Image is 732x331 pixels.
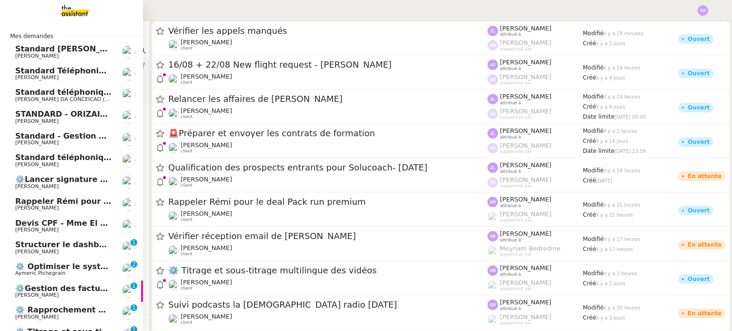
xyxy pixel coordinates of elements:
[583,128,604,134] span: Modifié
[596,315,625,321] span: il y a 3 jours
[132,282,136,291] p: 1
[500,230,551,237] span: [PERSON_NAME]
[15,219,132,228] span: Devis CPF - Mme El ghorchi
[488,279,583,291] app-user-label: suppervisé par
[688,208,710,213] div: Ouvert
[488,196,583,208] app-user-label: attribué à
[168,210,488,222] app-user-detailed-label: client
[168,95,488,103] span: Relancer les affaires de [PERSON_NAME]
[604,94,640,100] span: il y a 14 heures
[15,44,128,53] span: Standard [PERSON_NAME]
[181,149,193,154] span: client
[168,245,179,256] img: users%2F9k5JzJCnaOPLgq8ENuQFCqpgtau1%2Favatar%2F1578847205545.jpeg
[596,281,625,286] span: il y a 2 jours
[488,26,498,36] img: svg
[583,280,596,287] span: Créé
[15,110,158,119] span: STANDARD - ORIZAIR - août 2025
[500,218,532,223] span: suppervisé par
[583,93,604,100] span: Modifié
[181,320,193,325] span: client
[15,305,135,314] span: ⚙️ Rapprochement bancaire
[500,264,551,271] span: [PERSON_NAME]
[596,212,633,218] span: il y a 15 heures
[131,261,137,268] nz-badge-sup: 2
[688,311,722,316] div: En attente
[500,32,521,37] span: attribué à
[500,108,551,115] span: [PERSON_NAME]
[488,176,583,189] app-user-label: suppervisé par
[583,113,614,120] span: Date limite
[583,103,596,110] span: Créé
[488,128,498,139] img: svg
[583,74,596,81] span: Créé
[488,109,498,119] img: svg
[168,73,488,85] app-user-detailed-label: client
[500,306,521,311] span: attribué à
[583,167,604,174] span: Modifié
[15,270,65,276] span: Aymeric Pichegrain
[604,271,638,276] span: il y a 2 heures
[488,177,498,188] img: svg
[500,161,551,169] span: [PERSON_NAME]
[500,115,532,120] span: suppervisé par
[168,313,488,325] app-user-detailed-label: client
[168,129,488,138] span: Préparer et envoyer les contrats de formation
[500,203,521,209] span: attribué à
[122,45,135,59] img: users%2FfjlNmCTkLiVoA3HQjY3GA5JXGxb2%2Favatar%2Fstarofservice_97480retdsc0392.png
[181,141,232,149] span: [PERSON_NAME]
[15,284,148,293] span: ⚙️Gestion des factures à payer
[181,210,232,217] span: [PERSON_NAME]
[688,36,710,42] div: Ouvert
[168,177,179,187] img: users%2FvXkuctLX0wUbD4cA8OSk7KI5fra2%2Favatar%2F858bcb8a-9efe-43bf-b7a6-dc9f739d6e70
[500,127,551,134] span: [PERSON_NAME]
[604,202,640,208] span: il y a 15 heures
[122,154,135,167] img: users%2FRcIDm4Xn1TPHYwgLThSv8RQYtaM2%2Favatar%2F95761f7a-40c3-4bb5-878d-fe785e6f95b2
[488,40,498,50] img: svg
[488,93,583,105] app-user-label: attribué à
[168,232,488,241] span: Vérifier réception email de [PERSON_NAME]
[15,262,245,271] span: ⚙️ Optimiser le système de comptabilité / facturation
[698,5,708,16] img: svg
[500,80,532,86] span: suppervisé par
[122,198,135,211] img: users%2FW4OQjB9BRtYK2an7yusO0WsYLsD3%2Favatar%2F28027066-518b-424c-8476-65f2e549ac29
[488,246,498,256] img: users%2FaellJyylmXSg4jqeVbanehhyYJm1%2Favatar%2Fprofile-pic%20(4).png
[688,105,710,110] div: Ouvert
[500,142,551,149] span: [PERSON_NAME]
[122,67,135,80] img: users%2FrssbVgR8pSYriYNmUDKzQX9syo02%2Favatar%2Fb215b948-7ecd-4adc-935c-e0e4aeaee93e
[583,201,604,208] span: Modifié
[488,265,498,276] img: svg
[500,211,551,218] span: [PERSON_NAME]
[488,142,583,154] app-user-label: suppervisé par
[500,100,521,106] span: attribué à
[15,240,150,249] span: Structurer le dashboard Notion
[168,314,179,324] img: users%2F37wbV9IbQuXMU0UH0ngzBXzaEe12%2Favatar%2Fcba66ece-c48a-48c8-9897-a2adc1834457
[488,313,583,326] app-user-label: suppervisé par
[168,40,179,50] img: users%2FW4OQjB9BRtYK2an7yusO0WsYLsD3%2Favatar%2F28027066-518b-424c-8476-65f2e549ac29
[596,104,625,110] span: il y a 6 jours
[181,183,193,188] span: client
[15,197,213,206] span: Rappeler Rémi pour le deal Pack run premium
[583,40,596,47] span: Créé
[168,163,488,172] span: Qualification des prospects entrants pour Solucoach- [DATE]
[583,30,604,37] span: Modifié
[168,266,488,275] span: ⚙️ Titrage et sous-titrage multilingue des vidéos
[604,65,640,70] span: il y a 14 heures
[181,39,232,46] span: [PERSON_NAME]
[168,279,488,291] app-user-detailed-label: client
[488,127,583,140] app-user-label: attribué à
[122,132,135,146] img: users%2FW4OQjB9BRtYK2an7yusO0WsYLsD3%2Favatar%2F28027066-518b-424c-8476-65f2e549ac29
[15,175,200,184] span: ⚙️Lancer signature électronique Zoho CRM
[131,304,137,311] nz-badge-sup: 1
[488,300,498,310] img: svg
[488,39,583,51] app-user-label: suppervisé par
[604,305,640,311] span: il y a 20 heures
[181,217,193,222] span: client
[488,211,498,222] img: users%2FoFdbodQ3TgNoWt9kP3GXAs5oaCq1%2Favatar%2Fprofile-pic.png
[500,135,521,140] span: attribué à
[488,245,583,257] app-user-label: suppervisé par
[488,230,583,242] app-user-label: attribué à
[181,114,193,120] span: client
[500,286,532,291] span: suppervisé par
[500,149,532,154] span: suppervisé par
[122,284,135,298] img: users%2FRqsVXU4fpmdzH7OZdqyP8LuLV9O2%2Favatar%2F0d6ec0de-1f9c-4f7b-9412-5ce95fe5afa7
